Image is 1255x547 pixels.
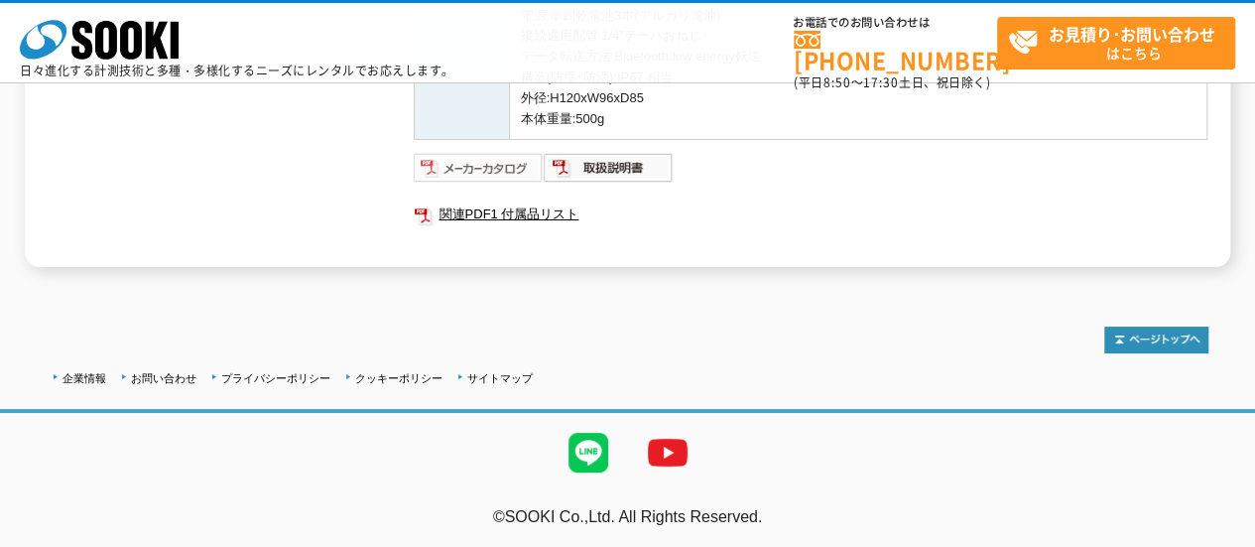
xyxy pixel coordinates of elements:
a: メーカーカタログ [414,166,544,181]
a: サイトマップ [467,372,533,384]
span: (平日 ～ 土日、祝日除く) [794,73,990,91]
a: 取扱説明書 [544,166,674,181]
strong: お見積り･お問い合わせ [1049,22,1215,46]
span: 17:30 [863,73,899,91]
a: お見積り･お問い合わせはこちら [997,17,1235,69]
a: クッキーポリシー [355,372,442,384]
img: メーカーカタログ [414,152,544,184]
img: トップページへ [1104,327,1208,353]
span: はこちら [1008,18,1234,68]
a: テストMail [1179,529,1255,546]
a: お問い合わせ [131,372,196,384]
a: 企業情報 [63,372,106,384]
a: 関連PDF1 付属品リスト [414,202,1207,227]
a: [PHONE_NUMBER] [794,31,997,71]
img: LINE [549,413,628,492]
span: お電話でのお問い合わせは [794,17,997,29]
span: 8:50 [823,73,851,91]
a: プライバシーポリシー [221,372,330,384]
img: 取扱説明書 [544,152,674,184]
p: 日々進化する計測技術と多種・多様化するニーズにレンタルでお応えします。 [20,65,454,76]
img: YouTube [628,413,707,492]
